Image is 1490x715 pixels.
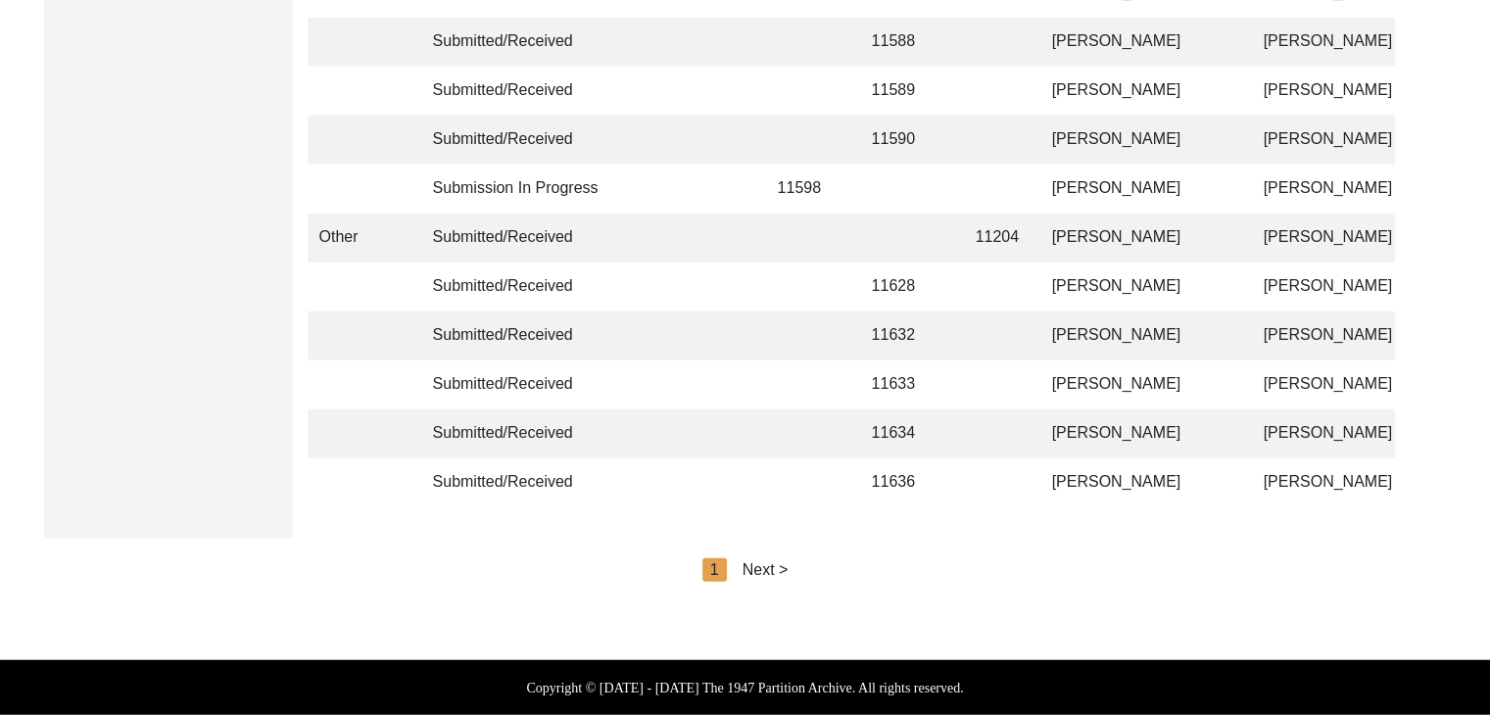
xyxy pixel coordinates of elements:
[1040,311,1236,360] td: [PERSON_NAME]
[1040,360,1236,409] td: [PERSON_NAME]
[1040,458,1236,507] td: [PERSON_NAME]
[860,409,948,458] td: 11634
[526,678,963,698] label: Copyright © [DATE] - [DATE] The 1947 Partition Archive. All rights reserved.
[860,311,948,360] td: 11632
[421,311,598,360] td: Submitted/Received
[421,214,598,262] td: Submitted/Received
[1040,116,1236,165] td: [PERSON_NAME]
[1040,165,1236,214] td: [PERSON_NAME]
[860,262,948,311] td: 11628
[421,116,598,165] td: Submitted/Received
[702,558,727,582] div: 1
[421,360,598,409] td: Submitted/Received
[1040,409,1236,458] td: [PERSON_NAME]
[766,165,844,214] td: 11598
[308,214,406,262] td: Other
[860,458,948,507] td: 11636
[421,458,598,507] td: Submitted/Received
[860,360,948,409] td: 11633
[964,214,1025,262] td: 11204
[860,116,948,165] td: 11590
[1040,262,1236,311] td: [PERSON_NAME]
[1040,67,1236,116] td: [PERSON_NAME]
[421,165,598,214] td: Submission In Progress
[860,67,948,116] td: 11589
[1040,18,1236,67] td: [PERSON_NAME]
[421,409,598,458] td: Submitted/Received
[860,18,948,67] td: 11588
[421,262,598,311] td: Submitted/Received
[1040,214,1236,262] td: [PERSON_NAME]
[421,18,598,67] td: Submitted/Received
[743,558,789,582] div: Next >
[421,67,598,116] td: Submitted/Received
